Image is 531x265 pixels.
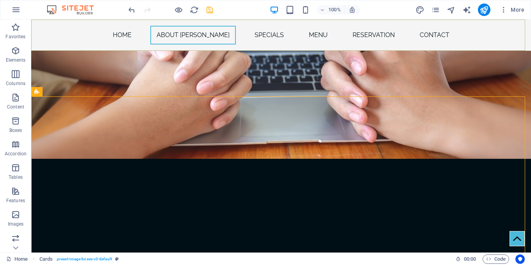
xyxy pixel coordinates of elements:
a: Click to cancel selection. Double-click to open Pages [6,254,28,264]
button: navigator [447,5,456,14]
p: Columns [6,80,25,87]
i: This element is a customizable preset [115,257,119,261]
i: AI Writer [462,5,471,14]
span: Click to select. Double-click to edit [39,254,53,264]
i: Reload page [190,5,199,14]
button: undo [127,5,136,14]
span: More [500,6,524,14]
button: 100% [317,5,344,14]
button: design [415,5,425,14]
i: On resize automatically adjust zoom level to fit chosen device. [349,6,356,13]
span: 00 00 [464,254,476,264]
button: Usercentrics [515,254,525,264]
i: Save (Ctrl+S) [205,5,214,14]
button: save [205,5,214,14]
span: : [469,256,470,262]
button: reload [189,5,199,14]
p: Accordion [5,151,27,157]
span: . preset-image-boxes-v3-default [56,254,112,264]
button: pages [431,5,440,14]
button: Code [483,254,509,264]
p: Favorites [5,34,25,40]
p: Tables [9,174,23,180]
i: Navigator [447,5,456,14]
button: More [497,4,527,16]
p: Elements [6,57,26,63]
p: Features [6,197,25,204]
h6: Session time [456,254,476,264]
p: Boxes [9,127,22,133]
p: Content [7,104,24,110]
i: Design (Ctrl+Alt+Y) [415,5,424,14]
nav: breadcrumb [39,254,119,264]
i: Pages (Ctrl+Alt+S) [431,5,440,14]
button: publish [478,4,490,16]
span: Code [486,254,506,264]
img: Editor Logo [45,5,103,14]
h6: 100% [328,5,341,14]
i: Publish [479,5,488,14]
p: Images [8,221,24,227]
button: text_generator [462,5,472,14]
